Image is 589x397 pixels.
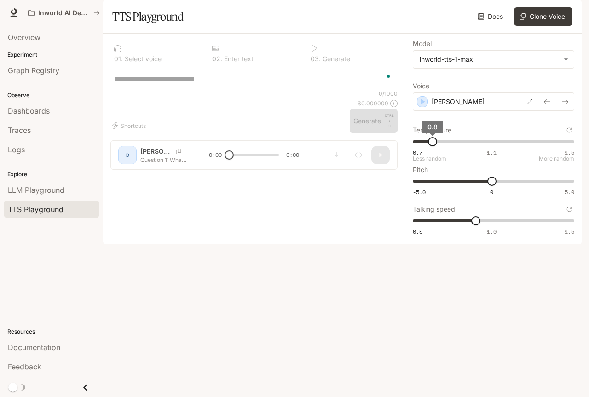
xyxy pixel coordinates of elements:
[564,125,574,135] button: Reset to default
[311,56,321,62] p: 0 3 .
[427,123,438,131] span: 0.8
[379,90,398,98] p: 0 / 1000
[38,9,90,17] p: Inworld AI Demos
[413,228,422,236] span: 0.5
[114,56,123,62] p: 0 1 .
[565,149,574,156] span: 1.5
[123,56,162,62] p: Select voice
[487,149,497,156] span: 1.1
[24,4,104,22] button: All workspaces
[114,74,394,84] textarea: To enrich screen reader interactions, please activate Accessibility in Grammarly extension settings
[321,56,350,62] p: Generate
[514,7,572,26] button: Clone Voice
[420,55,559,64] div: inworld-tts-1-max
[432,97,485,106] p: [PERSON_NAME]
[112,7,184,26] h1: TTS Playground
[222,56,254,62] p: Enter text
[413,40,432,47] p: Model
[565,188,574,196] span: 5.0
[413,149,422,156] span: 0.7
[476,7,507,26] a: Docs
[487,228,497,236] span: 1.0
[413,188,426,196] span: -5.0
[358,99,388,107] p: $ 0.000000
[110,118,150,133] button: Shortcuts
[413,127,451,133] p: Temperature
[539,156,574,161] p: More random
[565,228,574,236] span: 1.5
[490,188,493,196] span: 0
[413,156,446,161] p: Less random
[212,56,222,62] p: 0 2 .
[413,167,428,173] p: Pitch
[413,83,429,89] p: Voice
[564,204,574,214] button: Reset to default
[413,51,574,68] div: inworld-tts-1-max
[413,206,455,213] p: Talking speed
